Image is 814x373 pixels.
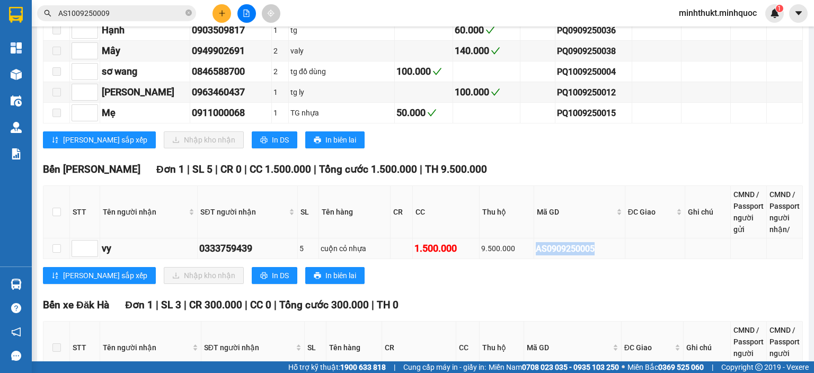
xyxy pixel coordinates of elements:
span: | [156,299,158,311]
div: valy [290,45,393,57]
span: | [274,299,277,311]
span: CC 0 [250,299,271,311]
sup: 1 [776,5,783,12]
td: PQ1009250012 [555,82,632,103]
td: 0911000068 [190,103,272,123]
div: 0333759439 [199,241,296,256]
td: Mây [100,41,190,61]
span: close-circle [185,10,192,16]
span: Mã GD [527,342,610,353]
span: | [371,299,374,311]
div: CMND / Passport người nhận/ [769,189,800,235]
span: | [245,299,247,311]
th: SL [298,186,318,238]
span: minhthukt.minhquoc [670,6,765,20]
span: | [394,361,395,373]
span: Bến xe Đăk Hà [43,299,109,311]
span: [PERSON_NAME] sắp xếp [63,270,147,281]
span: | [244,163,247,175]
div: 60.000 [455,23,519,38]
button: printerIn biên lai [305,267,365,284]
span: Đơn 1 [125,299,153,311]
td: PQ1009250015 [555,103,632,123]
span: | [314,163,316,175]
button: file-add [237,4,256,23]
span: Tổng cước 300.000 [279,299,369,311]
div: PQ0909250038 [557,45,630,58]
span: search [44,10,51,17]
span: check [491,87,500,97]
div: 2 [273,66,287,77]
span: Hỗ trợ kỹ thuật: [288,361,386,373]
input: Tìm tên, số ĐT hoặc mã đơn [58,7,183,19]
img: warehouse-icon [11,122,22,133]
span: SĐT người nhận [204,342,294,353]
button: plus [213,4,231,23]
div: tg ly [290,86,393,98]
th: Tên hàng [319,186,391,238]
img: solution-icon [11,148,22,159]
span: question-circle [11,303,21,313]
div: 1 [273,107,287,119]
div: 0846588700 [192,64,270,79]
span: check [491,46,500,56]
span: In biên lai [325,134,356,146]
td: Mẹ [100,103,190,123]
span: In biên lai [325,270,356,281]
th: Ghi chú [685,186,731,238]
span: file-add [243,10,250,17]
td: 0949902691 [190,41,272,61]
div: CMND / Passport người gửi [733,189,764,235]
div: CMND / Passport người gửi [733,324,764,371]
div: 0963460437 [192,85,270,100]
div: [PERSON_NAME] [102,85,188,100]
div: CMND / Passport người nhận/ [769,324,800,371]
th: Thu hộ [480,186,534,238]
div: AS0909250005 [536,242,623,255]
span: CR 300.000 [189,299,242,311]
th: STT [70,186,100,238]
span: | [712,361,713,373]
span: ⚪️ [622,365,625,369]
button: sort-ascending[PERSON_NAME] sắp xếp [43,267,156,284]
div: 1.500.000 [414,241,477,256]
span: aim [267,10,275,17]
span: Tổng cước 1.500.000 [319,163,417,175]
img: icon-new-feature [770,8,780,18]
span: SL 3 [161,299,181,311]
td: 0846588700 [190,61,272,82]
span: Mã GD [537,206,614,218]
td: vy [100,238,198,259]
td: PQ0909250038 [555,41,632,61]
img: warehouse-icon [11,69,22,80]
button: printerIn DS [252,131,297,148]
button: printerIn DS [252,267,297,284]
div: PQ1009250012 [557,86,630,99]
button: sort-ascending[PERSON_NAME] sắp xếp [43,131,156,148]
span: Tên người nhận [103,206,187,218]
span: printer [314,136,321,145]
span: Miền Bắc [627,361,704,373]
div: 140.000 [455,43,519,58]
div: 0903509817 [192,23,270,38]
button: aim [262,4,280,23]
span: ĐC Giao [628,206,674,218]
span: plus [218,10,226,17]
div: sơ wang [102,64,188,79]
th: CC [413,186,480,238]
span: TH 9.500.000 [425,163,487,175]
span: check [432,67,442,76]
span: In DS [272,270,289,281]
span: [PERSON_NAME] sắp xếp [63,134,147,146]
div: PQ1009250004 [557,65,630,78]
div: Hạnh [102,23,188,38]
span: TH 0 [377,299,399,311]
strong: 1900 633 818 [340,363,386,371]
th: CR [391,186,413,238]
span: caret-down [794,8,803,18]
td: Hạnh [100,20,190,41]
div: 100.000 [455,85,519,100]
td: PQ1009250004 [555,61,632,82]
span: | [420,163,422,175]
span: Đơn 1 [156,163,184,175]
